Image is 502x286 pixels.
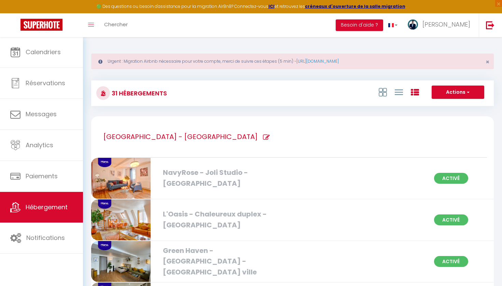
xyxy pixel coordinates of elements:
[305,3,405,9] a: créneaux d'ouverture de la salle migration
[434,214,468,225] span: Activé
[422,20,470,29] span: [PERSON_NAME]
[110,86,167,101] h3: 31 Hébergements
[26,172,58,180] span: Paiements
[411,86,419,97] a: Vue par Groupe
[268,3,275,9] a: ICI
[159,167,288,189] div: NavyRose - Joli Studio - [GEOGRAPHIC_DATA]
[403,13,479,37] a: ... [PERSON_NAME]
[99,13,133,37] a: Chercher
[379,86,387,97] a: Vue en Box
[434,173,468,184] span: Activé
[432,86,484,99] button: Actions
[91,54,494,69] div: Urgent : Migration Airbnb nécessaire pour votre compte, merci de suivre ces étapes (5 min) -
[104,21,128,28] span: Chercher
[486,58,489,66] span: ×
[26,79,65,87] span: Réservations
[434,256,468,267] span: Activé
[26,48,61,56] span: Calendriers
[159,209,288,230] div: L'Oasis - Chaleureux duplex - [GEOGRAPHIC_DATA]
[336,19,383,31] button: Besoin d'aide ?
[486,21,494,29] img: logout
[159,245,288,277] div: Green Haven - [GEOGRAPHIC_DATA] - [GEOGRAPHIC_DATA] ville
[20,19,62,31] img: Super Booking
[26,141,53,149] span: Analytics
[296,58,339,64] a: [URL][DOMAIN_NAME]
[408,19,418,30] img: ...
[26,234,65,242] span: Notifications
[26,110,57,118] span: Messages
[26,203,68,211] span: Hébergement
[486,59,489,65] button: Close
[395,86,403,97] a: Vue en Liste
[103,116,258,157] h1: [GEOGRAPHIC_DATA] - [GEOGRAPHIC_DATA]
